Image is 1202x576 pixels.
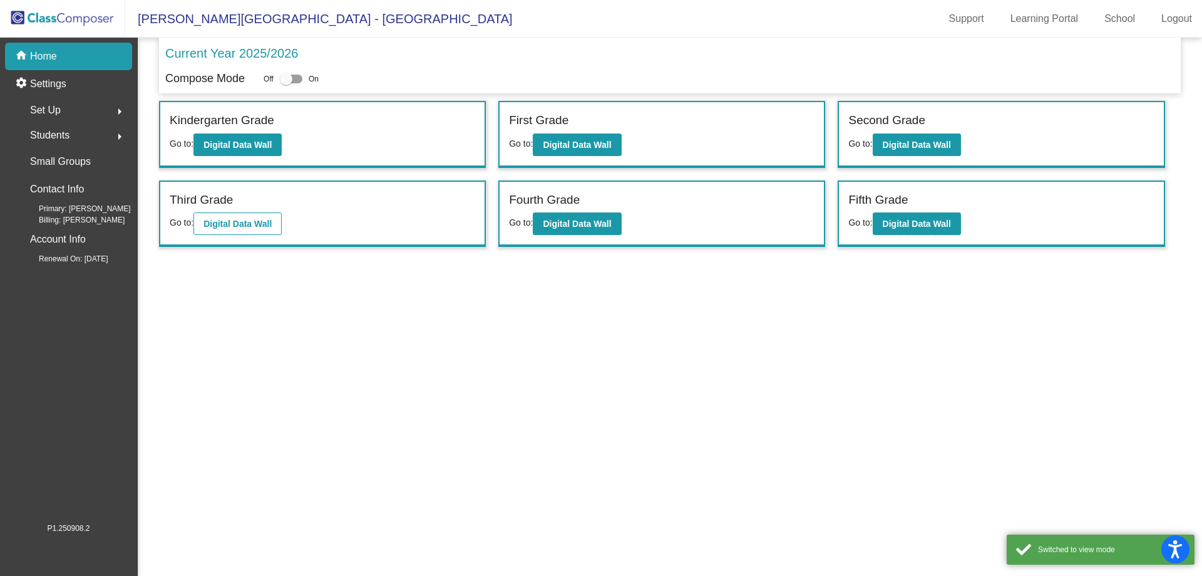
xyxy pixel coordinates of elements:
label: Fourth Grade [509,191,580,209]
label: Kindergarten Grade [170,112,274,130]
b: Digital Data Wall [203,219,272,229]
p: Small Groups [30,153,91,170]
a: Support [939,9,994,29]
b: Digital Data Wall [543,219,611,229]
button: Digital Data Wall [873,212,961,235]
span: On [309,73,319,85]
p: Account Info [30,231,86,248]
label: First Grade [509,112,568,130]
b: Digital Data Wall [203,140,272,150]
span: Off [264,73,274,85]
span: Go to: [509,139,533,149]
b: Digital Data Wall [883,219,951,229]
a: School [1094,9,1145,29]
span: [PERSON_NAME][GEOGRAPHIC_DATA] - [GEOGRAPHIC_DATA] [125,9,513,29]
span: Set Up [30,102,61,119]
span: Primary: [PERSON_NAME] [19,203,131,214]
label: Fifth Grade [848,191,908,209]
label: Second Grade [848,112,925,130]
span: Billing: [PERSON_NAME] [19,214,125,226]
mat-icon: arrow_right [112,129,127,144]
label: Third Grade [170,191,233,209]
p: Settings [30,76,66,92]
p: Contact Info [30,181,84,198]
b: Digital Data Wall [543,140,611,150]
span: Go to: [848,139,872,149]
span: Go to: [509,217,533,228]
button: Digital Data Wall [193,212,282,235]
b: Digital Data Wall [883,140,951,150]
button: Digital Data Wall [533,134,621,156]
div: Switched to view mode [1038,544,1185,555]
span: Go to: [170,217,193,228]
span: Students [30,127,69,144]
p: Compose Mode [165,70,245,87]
mat-icon: arrow_right [112,104,127,119]
span: Go to: [848,217,872,228]
button: Digital Data Wall [873,134,961,156]
a: Learning Portal [1000,9,1089,29]
mat-icon: home [15,49,30,64]
p: Home [30,49,57,64]
button: Digital Data Wall [193,134,282,156]
span: Go to: [170,139,193,149]
p: Current Year 2025/2026 [165,44,298,63]
a: Logout [1151,9,1202,29]
button: Digital Data Wall [533,212,621,235]
span: Renewal On: [DATE] [19,253,108,264]
mat-icon: settings [15,76,30,92]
